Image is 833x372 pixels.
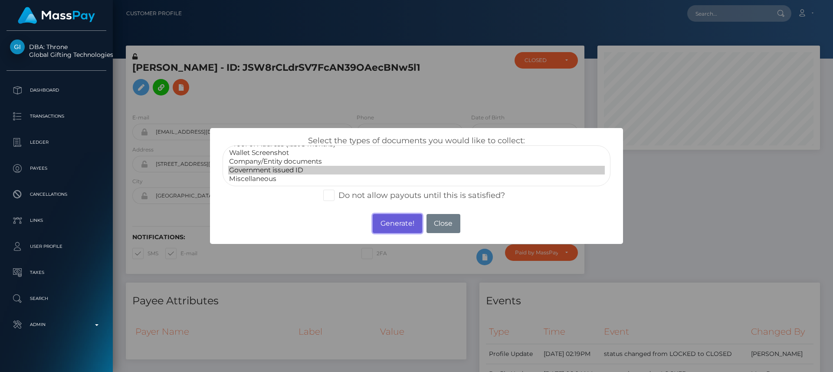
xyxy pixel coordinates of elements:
button: Close [426,214,460,233]
p: Search [10,292,103,305]
option: Miscellaneous [228,174,605,183]
select: < [223,145,610,186]
p: Dashboard [10,84,103,97]
p: Transactions [10,110,103,123]
p: Links [10,214,103,227]
option: Wallet Screenshot [228,148,605,157]
span: DBA: Throne Global Gifting Technologies Inc [7,43,106,59]
p: User Profile [10,240,103,253]
p: Admin [10,318,103,331]
img: Global Gifting Technologies Inc [10,40,25,54]
option: Government issued ID [228,166,605,174]
div: Select the types of documents you would like to collect: [216,136,617,186]
label: Do not allow payouts until this is satisfied? [323,190,505,201]
img: MassPay Logo [18,7,95,24]
button: Generate! [373,214,422,233]
p: Cancellations [10,188,103,201]
option: Company/Entity documents [228,157,605,166]
p: Taxes [10,266,103,279]
p: Ledger [10,136,103,149]
p: Payees [10,162,103,175]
